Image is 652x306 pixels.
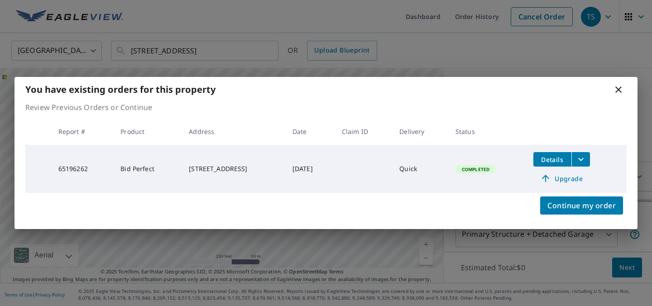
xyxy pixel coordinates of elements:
[539,155,566,164] span: Details
[533,171,590,186] a: Upgrade
[25,102,627,113] p: Review Previous Orders or Continue
[540,196,623,215] button: Continue my order
[539,173,585,184] span: Upgrade
[448,118,526,145] th: Status
[392,118,448,145] th: Delivery
[533,152,571,167] button: detailsBtn-65196262
[25,83,216,96] b: You have existing orders for this property
[51,145,114,193] td: 65196262
[571,152,590,167] button: filesDropdownBtn-65196262
[182,118,285,145] th: Address
[285,145,335,193] td: [DATE]
[547,199,616,212] span: Continue my order
[335,118,393,145] th: Claim ID
[392,145,448,193] td: Quick
[189,164,278,173] div: [STREET_ADDRESS]
[51,118,114,145] th: Report #
[113,118,182,145] th: Product
[285,118,335,145] th: Date
[113,145,182,193] td: Bid Perfect
[456,166,495,172] span: Completed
